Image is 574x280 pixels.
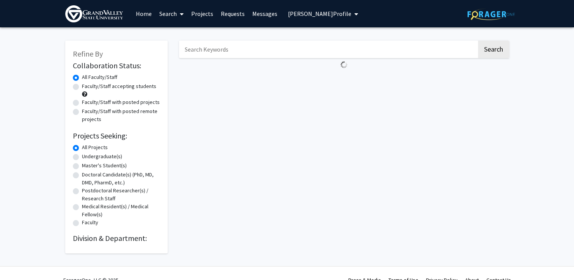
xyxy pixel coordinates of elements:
a: Requests [217,0,248,27]
input: Search Keywords [179,41,477,58]
label: Undergraduate(s) [82,153,122,160]
img: Loading [337,58,351,71]
a: Projects [187,0,217,27]
a: Home [132,0,156,27]
h2: Projects Seeking: [73,131,160,140]
label: Faculty/Staff accepting students [82,82,156,90]
img: Grand Valley State University Logo [65,5,123,22]
a: Messages [248,0,281,27]
label: Faculty/Staff with posted projects [82,98,160,106]
label: All Projects [82,143,108,151]
label: Master's Student(s) [82,162,127,170]
a: Search [156,0,187,27]
span: Refine By [73,49,103,58]
label: Faculty/Staff with posted remote projects [82,107,160,123]
button: Search [478,41,509,58]
label: Doctoral Candidate(s) (PhD, MD, DMD, PharmD, etc.) [82,171,160,187]
h2: Collaboration Status: [73,61,160,70]
label: Medical Resident(s) / Medical Fellow(s) [82,203,160,219]
nav: Page navigation [179,71,509,89]
h2: Division & Department: [73,234,160,243]
span: [PERSON_NAME] Profile [288,10,351,17]
label: All Faculty/Staff [82,73,117,81]
img: ForagerOne Logo [467,8,515,20]
label: Faculty [82,219,98,227]
label: Postdoctoral Researcher(s) / Research Staff [82,187,160,203]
